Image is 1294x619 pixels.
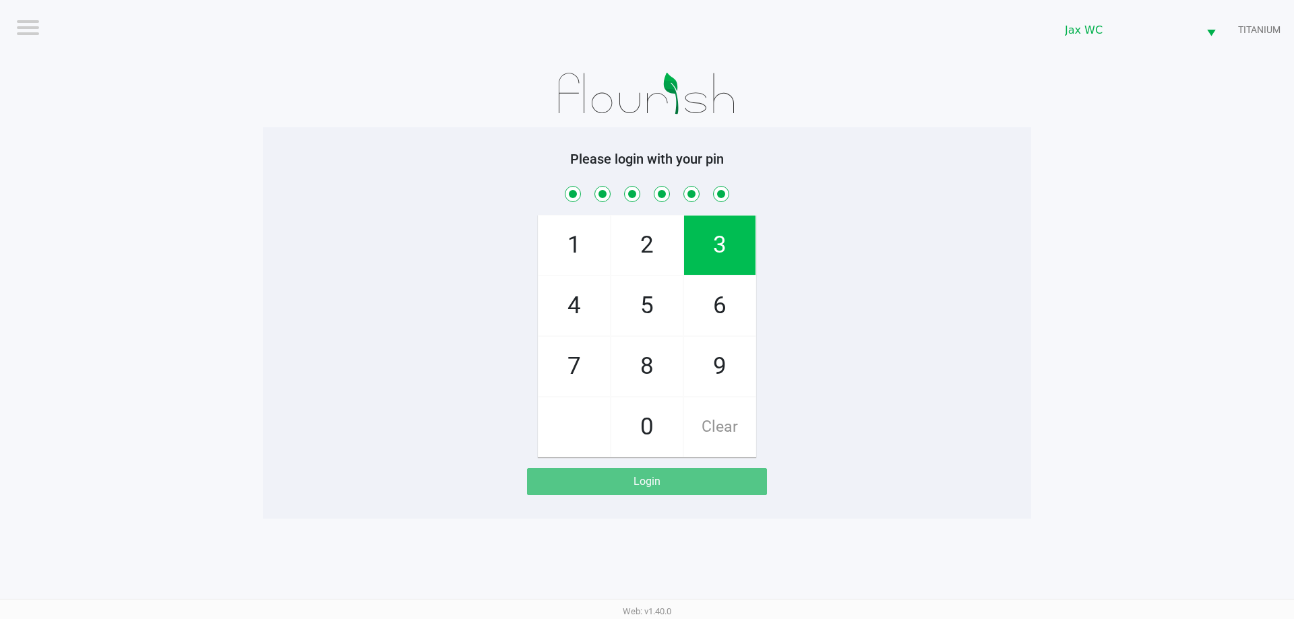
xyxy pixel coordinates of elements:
span: 7 [538,337,610,396]
span: Clear [684,397,756,457]
button: Select [1198,14,1224,46]
span: Web: v1.40.0 [623,606,671,616]
span: 9 [684,337,756,396]
span: 4 [538,276,610,335]
span: 5 [611,276,683,335]
span: 6 [684,276,756,335]
span: Jax WC [1065,22,1190,38]
span: 1 [538,216,610,275]
span: 8 [611,337,683,396]
h5: Please login with your pin [273,151,1021,167]
span: TITANIUM [1238,23,1281,37]
span: 3 [684,216,756,275]
span: 2 [611,216,683,275]
span: 0 [611,397,683,457]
